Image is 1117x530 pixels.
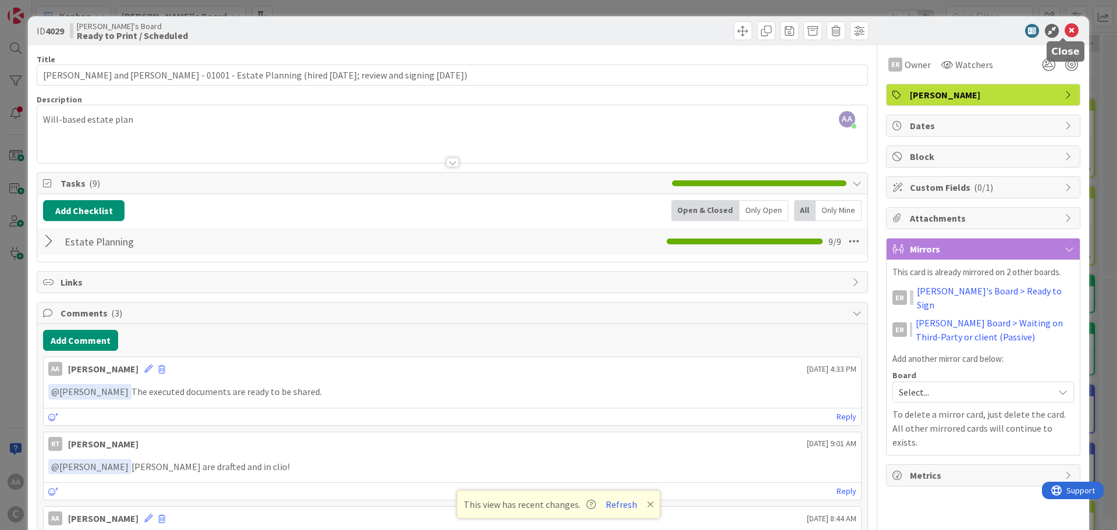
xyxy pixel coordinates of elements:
[48,362,62,376] div: AA
[910,242,1059,256] span: Mirrors
[45,25,64,37] b: 4029
[111,307,122,319] span: ( 3 )
[48,459,856,475] p: [PERSON_NAME] are drafted and in clio!
[888,58,902,72] div: ER
[916,316,1074,344] a: [PERSON_NAME] Board > Waiting on Third-Party or client (Passive)
[892,353,1074,366] p: Add another mirror card below:
[68,437,138,451] div: [PERSON_NAME]
[910,211,1059,225] span: Attachments
[68,511,138,525] div: [PERSON_NAME]
[77,22,188,31] span: [PERSON_NAME]'s Board
[794,200,816,221] div: All
[910,468,1059,482] span: Metrics
[892,290,907,305] div: ER
[892,322,907,337] div: ER
[48,384,856,400] p: The executed documents are ready to be shared.
[68,362,138,376] div: [PERSON_NAME]
[917,284,1074,312] a: [PERSON_NAME]'s Board > Ready to Sign
[51,461,129,472] span: [PERSON_NAME]
[61,275,846,289] span: Links
[837,410,856,424] a: Reply
[43,330,118,351] button: Add Comment
[910,180,1059,194] span: Custom Fields
[77,31,188,40] b: Ready to Print / Scheduled
[51,386,59,397] span: @
[89,177,100,189] span: ( 9 )
[37,24,64,38] span: ID
[48,437,62,451] div: RT
[910,119,1059,133] span: Dates
[816,200,862,221] div: Only Mine
[807,513,856,525] span: [DATE] 8:44 AM
[37,54,55,65] label: Title
[43,200,124,221] button: Add Checklist
[828,234,841,248] span: 9 / 9
[671,200,739,221] div: Open & Closed
[61,306,846,320] span: Comments
[51,461,59,472] span: @
[24,2,53,16] span: Support
[37,65,868,86] input: type card name here...
[61,231,322,252] input: Add Checklist...
[910,88,1059,102] span: [PERSON_NAME]
[807,437,856,450] span: [DATE] 9:01 AM
[739,200,788,221] div: Only Open
[48,511,62,525] div: AA
[807,363,856,375] span: [DATE] 4:33 PM
[1051,46,1080,57] h5: Close
[464,497,596,511] span: This view has recent changes.
[892,266,1074,279] p: This card is already mirrored on 2 other boards.
[899,384,1048,400] span: Select...
[910,150,1059,163] span: Block
[955,58,993,72] span: Watchers
[905,58,931,72] span: Owner
[974,182,993,193] span: ( 0/1 )
[43,113,862,126] p: Will-based estate plan
[61,176,666,190] span: Tasks
[51,386,129,397] span: [PERSON_NAME]
[892,407,1074,449] p: To delete a mirror card, just delete the card. All other mirrored cards will continue to exists.
[839,111,855,127] span: AA
[602,497,641,512] button: Refresh
[837,484,856,499] a: Reply
[37,94,82,105] span: Description
[892,371,916,379] span: Board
